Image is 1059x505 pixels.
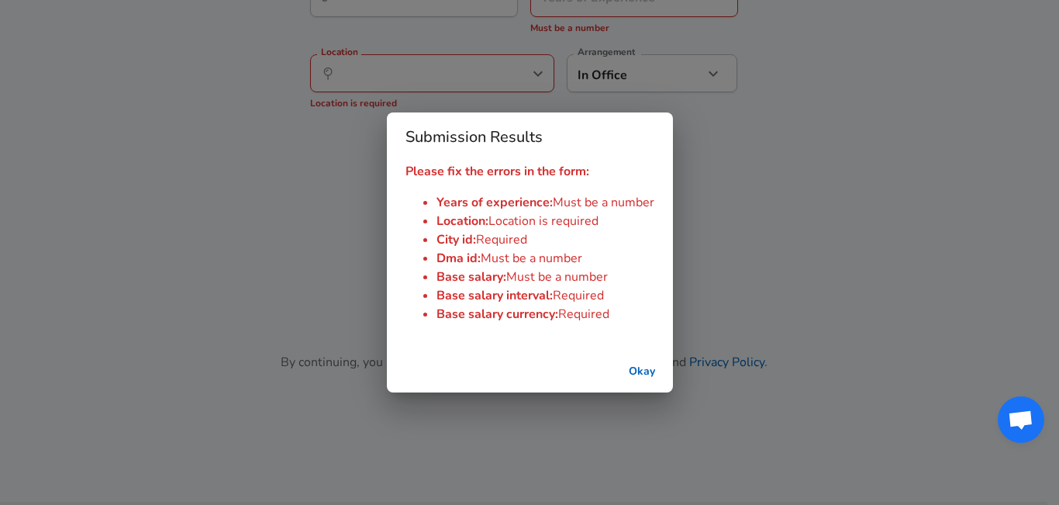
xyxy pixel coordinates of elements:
[387,112,673,162] h2: Submission Results
[405,163,589,180] strong: Please fix the errors in the form:
[436,250,481,267] span: Dma id :
[436,268,506,285] span: Base salary :
[617,358,667,386] button: successful-submission-button
[436,306,558,323] span: Base salary currency :
[476,231,527,248] span: Required
[558,306,609,323] span: Required
[436,213,488,230] span: Location :
[481,250,582,267] span: Must be a number
[553,194,654,211] span: Must be a number
[436,194,553,211] span: Years of experience :
[436,287,553,304] span: Base salary interval :
[553,287,604,304] span: Required
[436,231,476,248] span: City id :
[506,268,608,285] span: Must be a number
[488,213,598,230] span: Location is required
[998,396,1044,443] div: Open chat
